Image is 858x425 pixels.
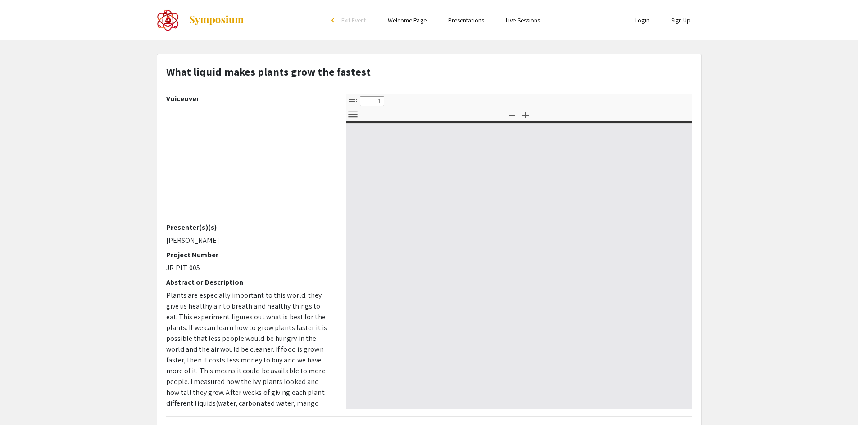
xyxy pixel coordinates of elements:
[345,94,361,107] button: Toggle Sidebar
[504,108,520,121] button: Zoom Out
[188,15,245,26] img: Symposium by ForagerOne
[166,223,332,232] h2: Presenter(s)(s)
[360,96,384,106] input: Page
[157,9,245,31] a: The 2022 CoorsTek Denver Metro Regional Science and Engineering Fair
[345,108,361,121] button: Tools
[166,235,332,246] p: [PERSON_NAME]
[518,108,533,121] button: Zoom In
[166,263,332,273] p: JR-PLT-005
[166,94,332,103] h2: Voiceover
[448,16,484,24] a: Presentations
[331,18,337,23] div: arrow_back_ios
[506,16,540,24] a: Live Sessions
[388,16,427,24] a: Welcome Page
[157,9,179,31] img: The 2022 CoorsTek Denver Metro Regional Science and Engineering Fair
[341,16,366,24] span: Exit Event
[635,16,649,24] a: Login
[671,16,691,24] a: Sign Up
[166,278,332,286] h2: Abstract or Description
[166,64,371,79] strong: What liquid makes plants grow the fastest
[166,251,332,259] h2: Project Number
